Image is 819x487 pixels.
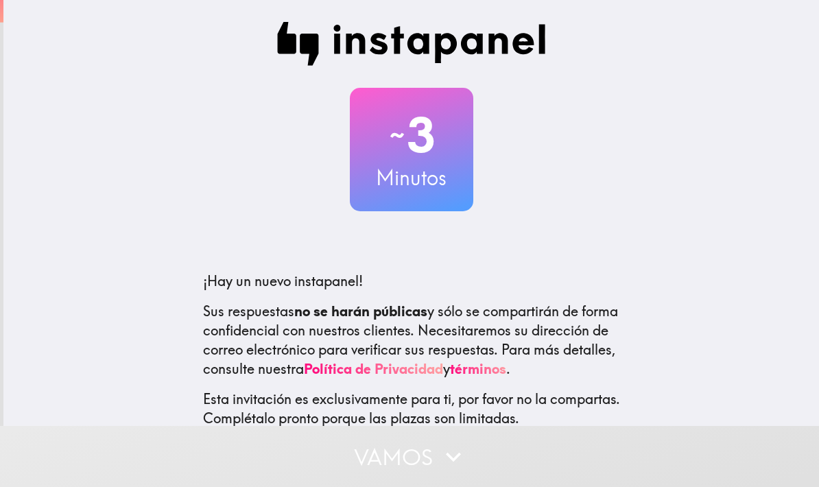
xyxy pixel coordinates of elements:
[294,302,427,320] b: no se harán públicas
[203,302,620,379] p: Sus respuestas y sólo se compartirán de forma confidencial con nuestros clientes. Necesitaremos s...
[277,22,546,66] img: Instapanel
[450,360,506,377] a: términos
[350,107,473,163] h2: 3
[350,163,473,192] h3: Minutos
[203,390,620,428] p: Esta invitación es exclusivamente para ti, por favor no la compartas. Complétalo pronto porque la...
[388,115,407,156] span: ~
[304,360,443,377] a: Política de Privacidad
[203,272,363,289] span: ¡Hay un nuevo instapanel!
